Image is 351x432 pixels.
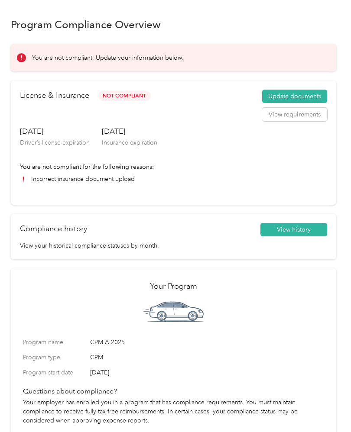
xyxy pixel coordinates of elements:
[262,108,327,122] button: View requirements
[20,241,327,250] p: View your historical compliance statuses by month.
[90,338,324,347] span: CPM A 2025
[23,386,324,397] h4: Questions about compliance?
[302,384,351,432] iframe: Everlance-gr Chat Button Frame
[98,91,151,101] span: Not Compliant
[102,138,157,147] p: Insurance expiration
[20,162,327,171] p: You are not compliant for the following reasons:
[260,223,327,237] button: View history
[20,138,90,147] p: Driver’s license expiration
[90,368,324,377] span: [DATE]
[262,90,327,103] button: Update documents
[23,368,87,377] label: Program start date
[20,90,89,101] h2: License & Insurance
[11,20,161,29] h1: Program Compliance Overview
[102,126,157,137] h3: [DATE]
[90,353,324,362] span: CPM
[20,126,90,137] h3: [DATE]
[23,398,324,425] p: Your employer has enrolled you in a program that has compliance requirements. You must maintain c...
[23,280,324,292] h2: Your Program
[20,223,87,235] h2: Compliance history
[23,353,87,362] label: Program type
[23,338,87,347] label: Program name
[20,174,327,184] li: Incorrect insurance document upload
[32,53,183,62] p: You are not compliant. Update your information below.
